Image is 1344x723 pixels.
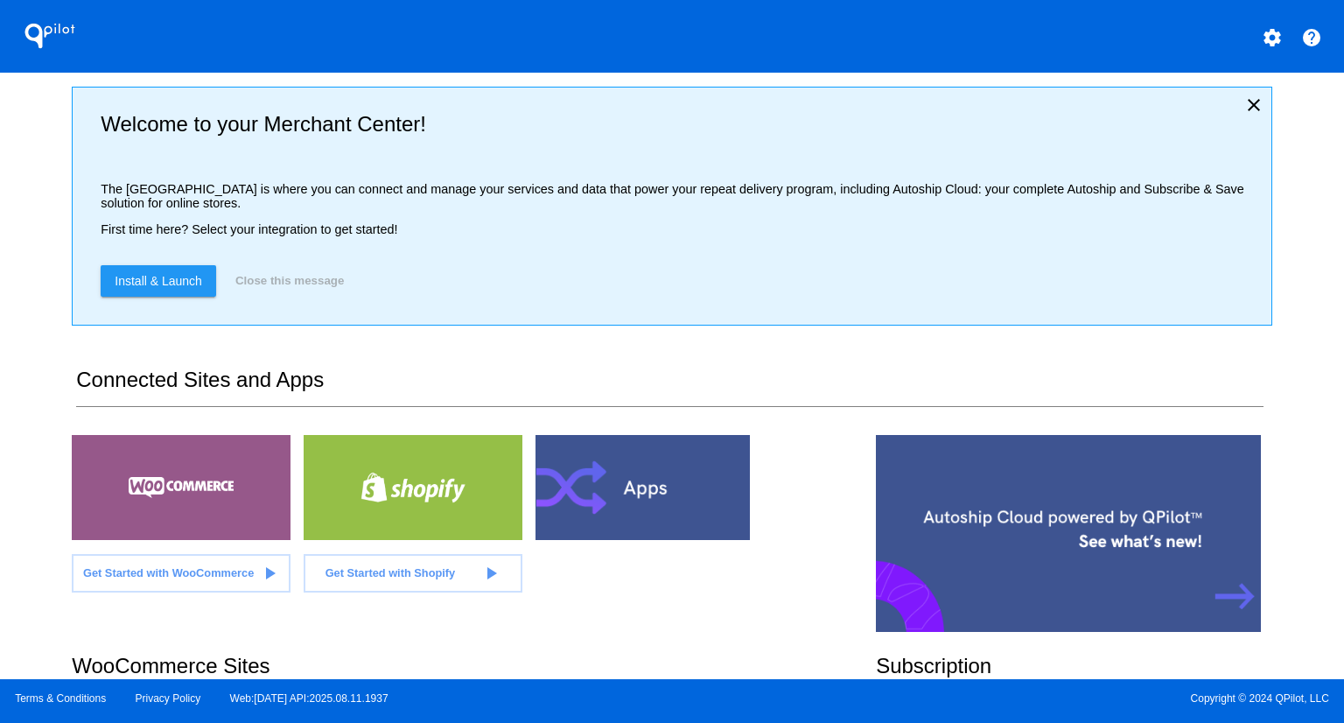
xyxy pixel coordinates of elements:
[876,654,1272,678] h2: Subscription
[72,654,876,678] h2: WooCommerce Sites
[1243,95,1264,116] mat-icon: close
[230,265,349,297] button: Close this message
[304,554,522,593] a: Get Started with Shopify
[101,265,216,297] a: Install & Launch
[101,182,1256,210] p: The [GEOGRAPHIC_DATA] is where you can connect and manage your services and data that power your ...
[101,222,1256,236] p: First time here? Select your integration to get started!
[325,566,456,579] span: Get Started with Shopify
[687,692,1329,705] span: Copyright © 2024 QPilot, LLC
[15,692,106,705] a: Terms & Conditions
[480,563,501,584] mat-icon: play_arrow
[15,18,85,53] h1: QPilot
[101,112,1256,137] h2: Welcome to your Merchant Center!
[115,274,202,288] span: Install & Launch
[230,692,388,705] a: Web:[DATE] API:2025.08.11.1937
[76,368,1263,407] h2: Connected Sites and Apps
[1262,27,1283,48] mat-icon: settings
[1301,27,1322,48] mat-icon: help
[83,566,254,579] span: Get Started with WooCommerce
[72,554,290,593] a: Get Started with WooCommerce
[136,692,201,705] a: Privacy Policy
[259,563,280,584] mat-icon: play_arrow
